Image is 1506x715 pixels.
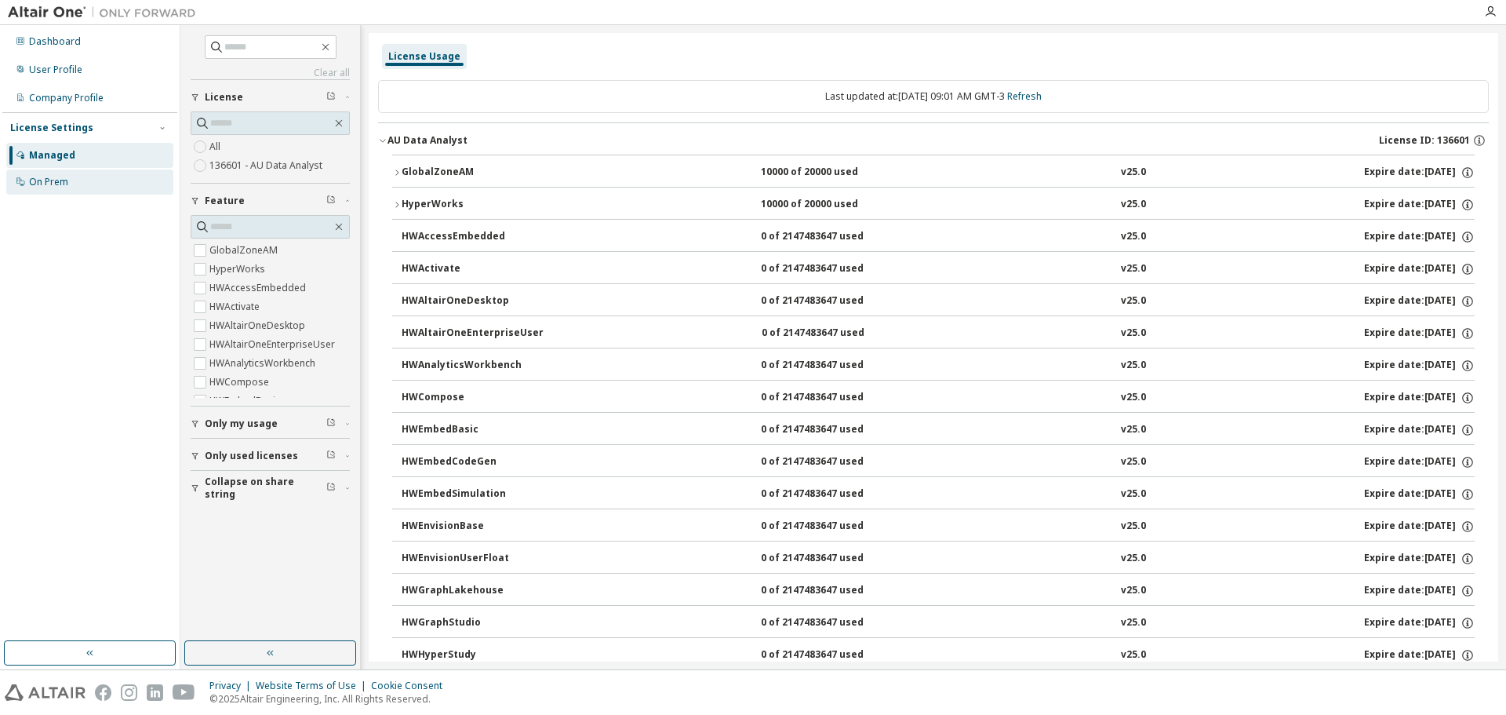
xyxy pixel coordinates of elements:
[1379,134,1470,147] span: License ID: 136601
[402,284,1475,319] button: HWAltairOneDesktop0 of 2147483647 usedv25.0Expire date:[DATE]
[402,648,543,662] div: HWHyperStudy
[1121,552,1146,566] div: v25.0
[402,487,543,502] div: HWEmbedSimulation
[256,680,371,692] div: Website Terms of Use
[761,391,902,405] div: 0 of 2147483647 used
[1364,487,1475,502] div: Expire date: [DATE]
[402,445,1475,480] button: HWEmbedCodeGen0 of 2147483647 usedv25.0Expire date:[DATE]
[209,373,272,392] label: HWCompose
[326,195,336,207] span: Clear filter
[1121,423,1146,437] div: v25.0
[191,80,350,115] button: License
[1121,230,1146,244] div: v25.0
[205,418,278,430] span: Only my usage
[402,198,543,212] div: HyperWorks
[761,455,902,469] div: 0 of 2147483647 used
[1364,520,1475,534] div: Expire date: [DATE]
[191,471,350,505] button: Collapse on share string
[1364,262,1475,276] div: Expire date: [DATE]
[209,692,452,706] p: © 2025 Altair Engineering, Inc. All Rights Reserved.
[1364,584,1475,598] div: Expire date: [DATE]
[761,423,902,437] div: 0 of 2147483647 used
[402,574,1475,608] button: HWGraphLakehouse0 of 2147483647 usedv25.0Expire date:[DATE]
[387,134,467,147] div: AU Data Analyst
[1364,230,1475,244] div: Expire date: [DATE]
[205,476,326,501] span: Collapse on share string
[402,359,543,373] div: HWAnalyticsWorkbench
[1121,584,1146,598] div: v25.0
[1364,391,1475,405] div: Expire date: [DATE]
[1364,166,1475,180] div: Expire date: [DATE]
[29,64,82,76] div: User Profile
[5,684,85,701] img: altair_logo.svg
[29,35,81,48] div: Dashboard
[1364,616,1475,630] div: Expire date: [DATE]
[1121,166,1146,180] div: v25.0
[147,684,163,701] img: linkedin.svg
[29,149,75,162] div: Managed
[209,680,256,692] div: Privacy
[205,91,243,104] span: License
[402,220,1475,254] button: HWAccessEmbedded0 of 2147483647 usedv25.0Expire date:[DATE]
[761,648,902,662] div: 0 of 2147483647 used
[761,166,902,180] div: 10000 of 20000 used
[8,5,204,20] img: Altair One
[402,316,1475,351] button: HWAltairOneEnterpriseUser0 of 2147483647 usedv25.0Expire date:[DATE]
[378,123,1489,158] button: AU Data AnalystLicense ID: 136601
[209,354,318,373] label: HWAnalyticsWorkbench
[402,477,1475,512] button: HWEmbedSimulation0 of 2147483647 usedv25.0Expire date:[DATE]
[1121,455,1146,469] div: v25.0
[191,184,350,218] button: Feature
[1364,198,1475,212] div: Expire date: [DATE]
[191,67,350,79] a: Clear all
[761,616,902,630] div: 0 of 2147483647 used
[29,176,68,188] div: On Prem
[209,241,281,260] label: GlobalZoneAM
[761,584,902,598] div: 0 of 2147483647 used
[402,252,1475,286] button: HWActivate0 of 2147483647 usedv25.0Expire date:[DATE]
[761,520,902,534] div: 0 of 2147483647 used
[1121,294,1146,308] div: v25.0
[326,91,336,104] span: Clear filter
[1121,520,1146,534] div: v25.0
[1364,648,1475,662] div: Expire date: [DATE]
[388,50,460,63] div: License Usage
[326,418,336,430] span: Clear filter
[10,122,93,134] div: License Settings
[121,684,137,701] img: instagram.svg
[1121,262,1146,276] div: v25.0
[402,542,1475,576] button: HWEnvisionUserFloat0 of 2147483647 usedv25.0Expire date:[DATE]
[392,155,1475,190] button: GlobalZoneAM10000 of 20000 usedv25.0Expire date:[DATE]
[209,156,326,175] label: 136601 - AU Data Analyst
[762,326,903,341] div: 0 of 2147483647 used
[402,326,544,341] div: HWAltairOneEnterpriseUser
[209,279,309,297] label: HWAccessEmbedded
[402,262,543,276] div: HWActivate
[209,316,308,335] label: HWAltairOneDesktop
[1121,359,1146,373] div: v25.0
[209,297,263,316] label: HWActivate
[402,616,543,630] div: HWGraphStudio
[173,684,195,701] img: youtube.svg
[761,230,902,244] div: 0 of 2147483647 used
[378,80,1489,113] div: Last updated at: [DATE] 09:01 AM GMT-3
[761,262,902,276] div: 0 of 2147483647 used
[1364,359,1475,373] div: Expire date: [DATE]
[1364,423,1475,437] div: Expire date: [DATE]
[761,359,902,373] div: 0 of 2147483647 used
[402,166,543,180] div: GlobalZoneAM
[761,198,902,212] div: 10000 of 20000 used
[326,482,336,494] span: Clear filter
[1121,616,1146,630] div: v25.0
[1364,552,1475,566] div: Expire date: [DATE]
[209,392,283,410] label: HWEmbedBasic
[402,638,1475,673] button: HWHyperStudy0 of 2147483647 usedv25.0Expire date:[DATE]
[191,407,350,441] button: Only my usage
[402,509,1475,544] button: HWEnvisionBase0 of 2147483647 usedv25.0Expire date:[DATE]
[209,335,338,354] label: HWAltairOneEnterpriseUser
[392,188,1475,222] button: HyperWorks10000 of 20000 usedv25.0Expire date:[DATE]
[205,195,245,207] span: Feature
[402,455,543,469] div: HWEmbedCodeGen
[191,439,350,473] button: Only used licenses
[29,92,104,104] div: Company Profile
